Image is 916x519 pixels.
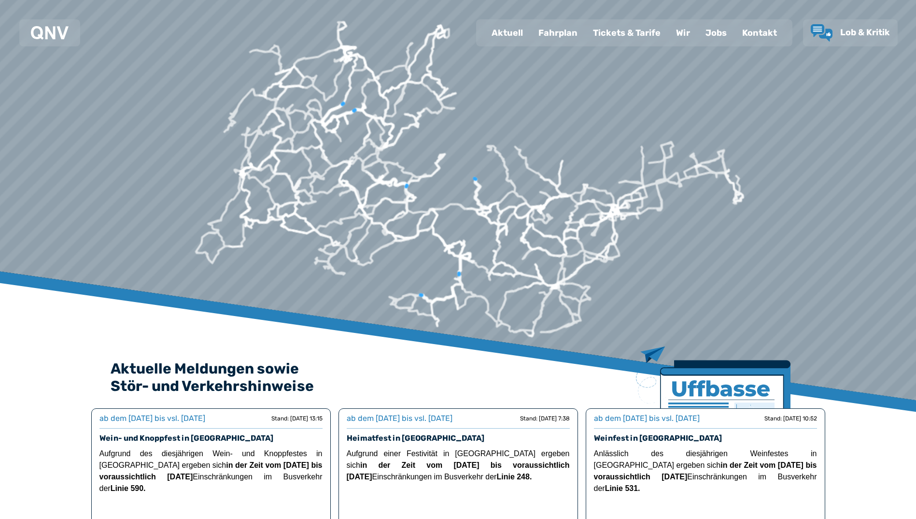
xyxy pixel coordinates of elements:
strong: Linie [111,484,128,492]
div: ab dem [DATE] bis vsl. [DATE] [99,413,205,424]
a: Wein- und Knoppfest in [GEOGRAPHIC_DATA] [99,433,273,443]
img: QNV Logo [31,26,69,40]
h2: Aktuelle Meldungen sowie Stör- und Verkehrshinweise [111,360,806,395]
img: Zeitung mit Titel Uffbase [636,346,790,467]
div: Stand: [DATE] 13:15 [271,415,323,422]
a: Jobs [698,20,734,45]
a: Weinfest in [GEOGRAPHIC_DATA] [594,433,722,443]
a: Aktuell [484,20,531,45]
span: Aufgrund des diesjährigen Wein- und Knoppfestes in [GEOGRAPHIC_DATA] ergeben sich Einschränkungen... [99,449,323,492]
a: QNV Logo [31,23,69,43]
strong: in der Zeit vom [DATE] bis voraussichtlich [DATE] [347,461,570,481]
div: Stand: [DATE] 10:52 [764,415,817,422]
div: ab dem [DATE] bis vsl. [DATE] [347,413,452,424]
a: Lob & Kritik [811,24,890,42]
strong: Linie 531. [605,484,640,492]
a: Wir [668,20,698,45]
span: Anlässlich des diesjährigen Weinfestes in [GEOGRAPHIC_DATA] ergeben sich Einschränkungen im Busve... [594,449,817,492]
a: Tickets & Tarife [585,20,668,45]
a: Heimatfest in [GEOGRAPHIC_DATA] [347,433,484,443]
div: ab dem [DATE] bis vsl. [DATE] [594,413,700,424]
div: Stand: [DATE] 7:38 [520,415,570,422]
a: Fahrplan [531,20,585,45]
span: Aufgrund einer Festivität in [GEOGRAPHIC_DATA] ergeben sich Einschränkungen im Busverkehr der [347,449,570,481]
span: Lob & Kritik [840,27,890,38]
strong: 590. [130,484,145,492]
strong: Linie 248. [496,473,532,481]
a: Kontakt [734,20,785,45]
